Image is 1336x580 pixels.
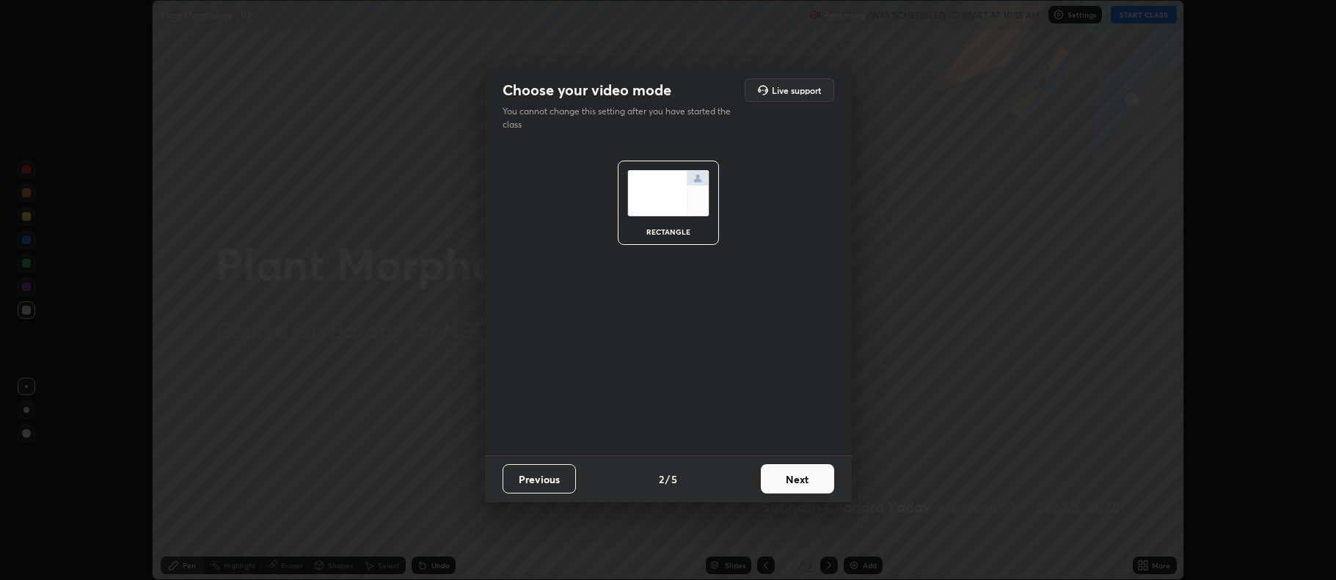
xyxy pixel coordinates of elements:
[772,86,821,95] h5: Live support
[503,105,740,131] p: You cannot change this setting after you have started the class
[639,228,698,235] div: rectangle
[671,471,677,487] h4: 5
[503,81,671,100] h2: Choose your video mode
[761,464,834,493] button: Next
[627,170,709,216] img: normalScreenIcon.ae25ed63.svg
[659,471,664,487] h4: 2
[665,471,670,487] h4: /
[503,464,576,493] button: Previous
